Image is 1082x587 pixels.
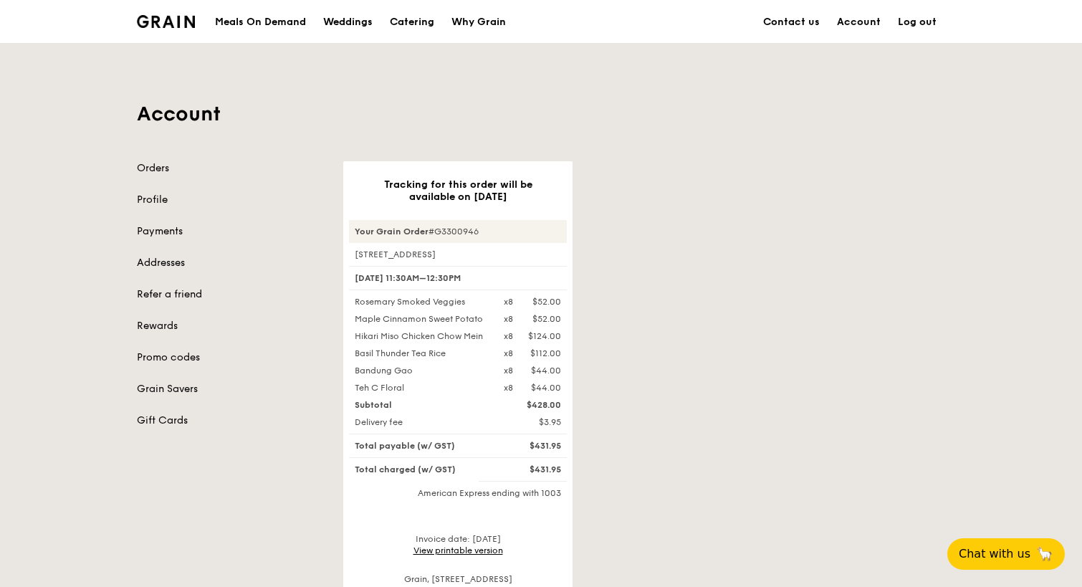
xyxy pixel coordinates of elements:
a: Payments [137,224,326,239]
span: 🦙 [1036,545,1053,563]
div: x8 [504,313,513,325]
a: Gift Cards [137,414,326,428]
span: Chat with us [959,545,1030,563]
a: Catering [381,1,443,44]
a: Profile [137,193,326,207]
a: Log out [889,1,945,44]
a: View printable version [413,545,503,555]
div: Rosemary Smoked Veggies [346,296,495,307]
div: $431.95 [495,464,570,475]
div: [DATE] 11:30AM–12:30PM [349,266,567,290]
h1: Account [137,101,945,127]
div: #G3300946 [349,220,567,243]
h3: Tracking for this order will be available on [DATE] [366,178,550,203]
a: Contact us [755,1,828,44]
a: Addresses [137,256,326,270]
div: $44.00 [531,382,561,393]
div: Subtotal [346,399,495,411]
div: $124.00 [528,330,561,342]
a: Rewards [137,319,326,333]
div: Delivery fee [346,416,495,428]
div: Catering [390,1,434,44]
a: Refer a friend [137,287,326,302]
div: [STREET_ADDRESS] [349,249,567,260]
span: Total payable (w/ GST) [355,441,455,451]
div: Hikari Miso Chicken Chow Mein [346,330,495,342]
div: x8 [504,365,513,376]
div: $52.00 [532,296,561,307]
div: Weddings [323,1,373,44]
div: American Express ending with 1003 [349,487,567,499]
img: Grain [137,15,195,28]
div: Basil Thunder Tea Rice [346,348,495,359]
div: x8 [504,382,513,393]
div: Bandung Gao [346,365,495,376]
div: $52.00 [532,313,561,325]
button: Chat with us🦙 [947,538,1065,570]
div: x8 [504,330,513,342]
a: Weddings [315,1,381,44]
div: $112.00 [530,348,561,359]
div: Total charged (w/ GST) [346,464,495,475]
div: Meals On Demand [215,1,306,44]
a: Promo codes [137,350,326,365]
div: $428.00 [495,399,570,411]
strong: Your Grain Order [355,226,429,237]
a: Orders [137,161,326,176]
div: $3.95 [495,416,570,428]
div: $44.00 [531,365,561,376]
div: $431.95 [495,440,570,452]
a: Grain Savers [137,382,326,396]
div: x8 [504,348,513,359]
div: Teh C Floral [346,382,495,393]
div: Why Grain [451,1,506,44]
div: x8 [504,296,513,307]
a: Account [828,1,889,44]
div: Maple Cinnamon Sweet Potato [346,313,495,325]
a: Why Grain [443,1,514,44]
div: Invoice date: [DATE] [349,533,567,556]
